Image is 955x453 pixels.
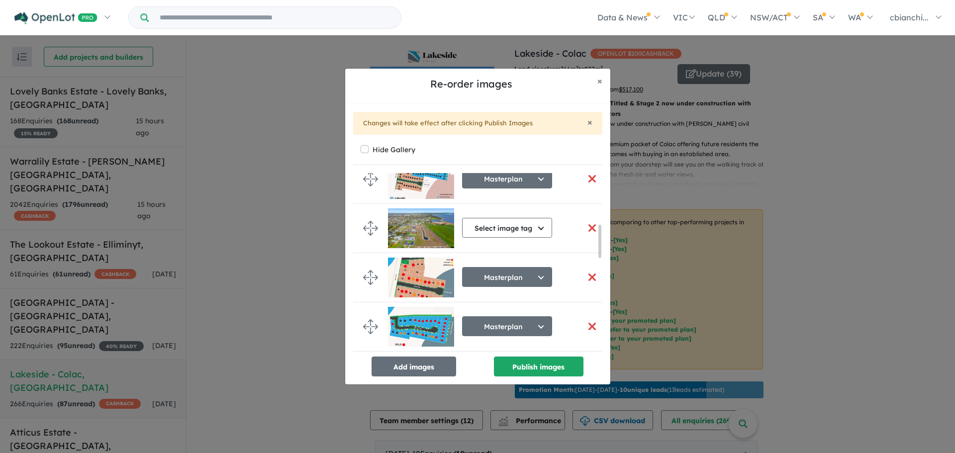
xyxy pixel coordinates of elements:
img: Lakeside%20-%20Colac___1744774378.jpg [388,307,454,347]
img: drag.svg [363,319,378,334]
img: drag.svg [363,172,378,186]
h5: Re-order images [353,77,589,91]
img: Lakeside%20-%20Colac___1733266239.jpg [388,159,454,199]
img: drag.svg [363,270,378,285]
span: × [587,116,592,128]
button: Publish images [494,357,583,376]
span: cbianchi... [890,12,929,22]
span: × [597,75,602,87]
img: Lakeside%20-%20Colac___1744774377.jpg [388,258,454,297]
button: Add images [372,357,456,376]
button: Close [587,118,592,127]
button: Masterplan [462,267,552,287]
input: Try estate name, suburb, builder or developer [151,7,399,28]
img: Openlot PRO Logo White [14,12,97,24]
img: drag.svg [363,221,378,236]
button: Masterplan [462,316,552,336]
label: Hide Gallery [373,143,415,157]
button: Select image tag [462,218,552,238]
div: Changes will take effect after clicking Publish Images [353,112,602,135]
button: Masterplan [462,169,552,188]
img: Lakeside%20-%20Colac___1758173782.jpg [388,208,454,248]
